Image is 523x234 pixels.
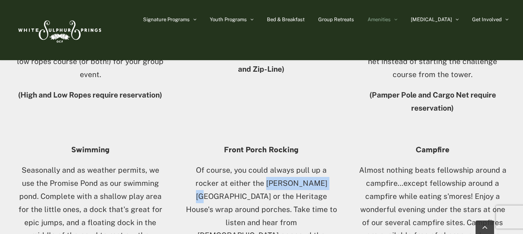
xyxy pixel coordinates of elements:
[472,17,502,22] span: Get Involved
[369,91,496,112] strong: (Pamper Pole and Cargo Net require reservation)
[143,17,190,22] span: Signature Programs
[411,17,452,22] span: [MEDICAL_DATA]
[15,145,166,154] h4: Swimming
[186,145,337,154] h4: Front Porch Rocking
[267,17,305,22] span: Bed & Breakfast
[192,52,331,73] strong: (Reservation required for Climbing Wall and Zip-Line)
[18,91,162,99] strong: (High and Low Ropes require reservation)
[210,17,247,22] span: Youth Programs
[368,17,391,22] span: Amenities
[15,12,103,48] img: White Sulphur Springs Logo
[357,145,508,154] h4: Campfire
[318,17,354,22] span: Group Retreats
